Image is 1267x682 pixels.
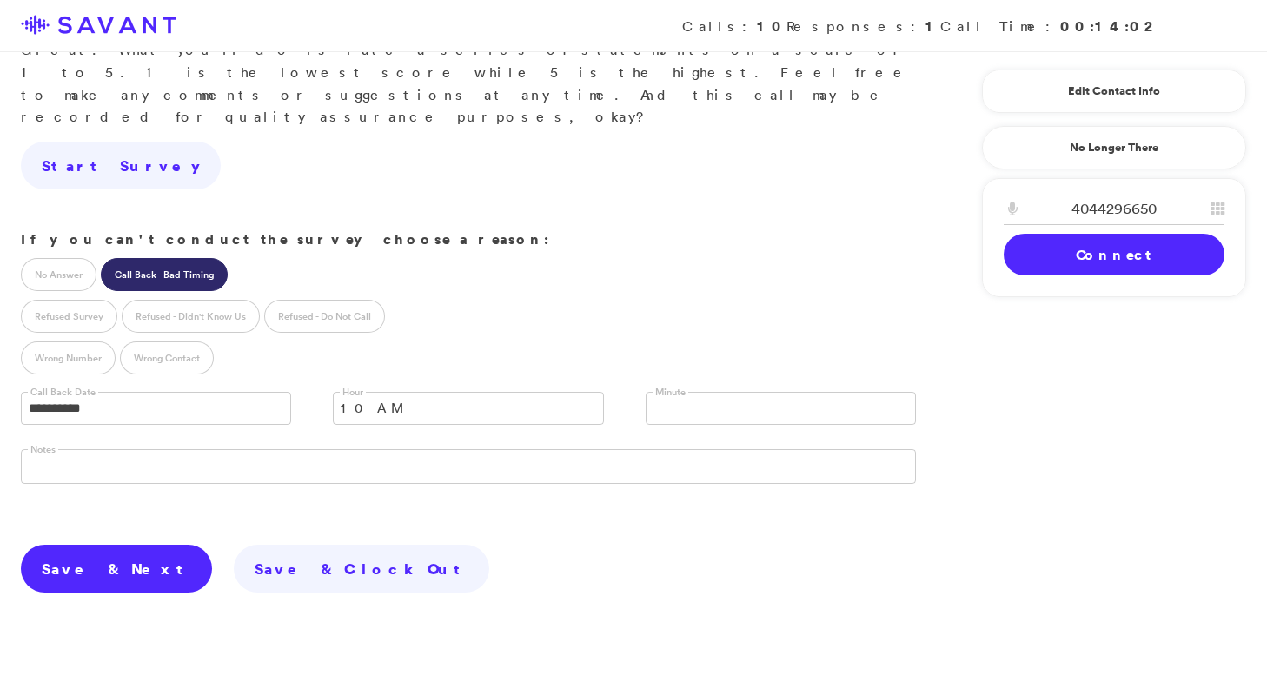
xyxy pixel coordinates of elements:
[28,386,98,399] label: Call Back Date
[28,443,58,456] label: Notes
[21,229,549,248] strong: If you can't conduct the survey choose a reason:
[340,386,366,399] label: Hour
[264,300,385,333] label: Refused - Do Not Call
[21,258,96,291] label: No Answer
[21,142,221,190] a: Start Survey
[653,386,688,399] label: Minute
[120,341,214,374] label: Wrong Contact
[341,393,573,424] span: 10 AM
[1060,17,1159,36] strong: 00:14:02
[757,17,786,36] strong: 10
[234,545,489,593] a: Save & Clock Out
[982,126,1246,169] a: No Longer There
[1004,77,1224,105] a: Edit Contact Info
[925,17,940,36] strong: 1
[122,300,260,333] label: Refused - Didn't Know Us
[21,17,916,129] p: Great. What you'll do is rate a series of statements on a scale of 1 to 5. 1 is the lowest score ...
[21,300,117,333] label: Refused Survey
[1004,234,1224,275] a: Connect
[101,258,228,291] label: Call Back - Bad Timing
[21,341,116,374] label: Wrong Number
[21,545,212,593] a: Save & Next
